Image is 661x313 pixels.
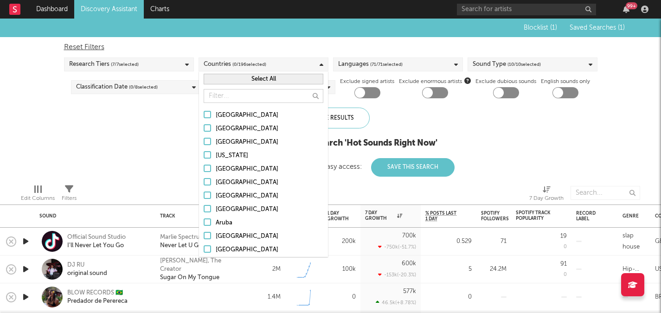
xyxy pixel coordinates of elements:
span: ( 1 ) [618,25,625,31]
div: 24.2M [481,264,507,275]
div: 600k [402,261,416,267]
div: 0 [327,292,356,303]
span: ( 7 / 7 selected) [111,59,139,70]
div: Filters [62,181,77,208]
div: 200k [327,236,356,247]
div: [GEOGRAPHIC_DATA] [216,164,323,175]
div: Spotify Followers [481,211,509,222]
span: Saved Searches [570,25,625,31]
div: I'll Never Let You Go [67,242,126,250]
div: 1.4M [253,292,281,303]
div: Record Label [576,211,599,222]
div: 0 [564,272,567,277]
div: Aruba [216,217,323,229]
div: Edit Columns [21,181,55,208]
span: Blocklist [524,25,557,31]
div: Countries [204,59,266,70]
div: Spotify Track Popularity [516,210,553,221]
div: [GEOGRAPHIC_DATA] [216,137,323,148]
a: Marlie Spectrum [160,233,205,242]
div: Reset Filters [64,42,597,53]
div: Research Tiers [69,59,139,70]
div: Sound [39,213,146,219]
div: [GEOGRAPHIC_DATA] [216,244,323,256]
div: Update Results [292,108,370,128]
div: 2M [253,264,281,275]
button: Saved Searches (1) [567,24,625,32]
label: Exclude dubious sounds [475,76,536,87]
div: Genre [622,213,639,219]
button: Exclude enormous artists [464,76,471,85]
div: [GEOGRAPHIC_DATA] [216,231,323,242]
div: original sound [67,269,107,278]
div: 0.529 [425,236,472,247]
div: 46.5k ( +8.78 % ) [376,300,416,306]
div: 100k [327,264,356,275]
a: Official Sound StudioI'll Never Let You Go [67,233,126,250]
div: Classification Date [76,82,158,93]
div: 99 + [626,2,637,9]
div: 5 [425,264,472,275]
input: Search for artists [457,4,596,15]
span: ( 1 ) [550,25,557,31]
input: Search... [571,186,640,200]
span: ( 0 / 196 selected) [232,59,266,70]
button: Select All [204,74,323,84]
div: Languages [338,59,403,70]
div: Filters [62,193,77,204]
div: 577k [403,288,416,294]
span: ( 0 / 8 selected) [129,82,158,93]
div: 0 [425,292,472,303]
div: [GEOGRAPHIC_DATA] [216,123,323,134]
a: BLOW RECORDS 🇧🇷Predador de Perereca [67,289,128,306]
span: Exclude enormous artists [399,76,471,87]
button: Save This Search [371,158,455,177]
div: 700k [402,233,416,239]
div: 91 [560,261,567,267]
div: Track [160,213,239,219]
div: Predador de Perereca [67,297,128,306]
div: 7 Day Growth [529,181,564,208]
div: Latest Results for Your Search ' Hot Sounds Right Now ' [206,138,455,149]
div: 71 [481,236,507,247]
div: [GEOGRAPHIC_DATA] [216,204,323,215]
div: 1 Day Growth [327,211,349,222]
span: % Posts Last 1 Day [425,211,458,222]
div: DJ RU [67,261,107,269]
div: Official Sound Studio [67,233,126,242]
label: Exclude signed artists [340,76,394,87]
a: Sugar On My Tongue [160,274,219,282]
div: 19 [560,233,567,239]
div: [GEOGRAPHIC_DATA] [216,191,323,202]
span: ( 71 / 71 selected) [370,59,403,70]
div: 7 Day Growth [365,210,402,221]
a: Never Let U Go [160,242,202,250]
a: [PERSON_NAME], The Creator [160,257,244,274]
div: -750k ( -51.7 % ) [378,244,416,250]
div: 0 [564,244,567,249]
div: BLOW RECORDS 🇧🇷 [67,289,128,297]
span: ( 10 / 10 selected) [507,59,541,70]
button: 99+ [623,6,629,13]
div: Save this search and bookmark it for easy access: [206,163,455,170]
div: -153k ( -20.3 % ) [378,272,416,278]
div: Sound Type [473,59,541,70]
div: 7 Day Growth [529,193,564,204]
div: Hip-Hop/Rap [622,264,646,275]
div: [US_STATE] [216,150,323,161]
div: slap house [622,230,646,253]
div: [GEOGRAPHIC_DATA] [216,177,323,188]
div: Edit Columns [21,193,55,204]
div: [GEOGRAPHIC_DATA] [216,110,323,121]
label: English sounds only [541,76,590,87]
a: DJ RUoriginal sound [67,261,107,278]
input: Filter... [204,89,323,103]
